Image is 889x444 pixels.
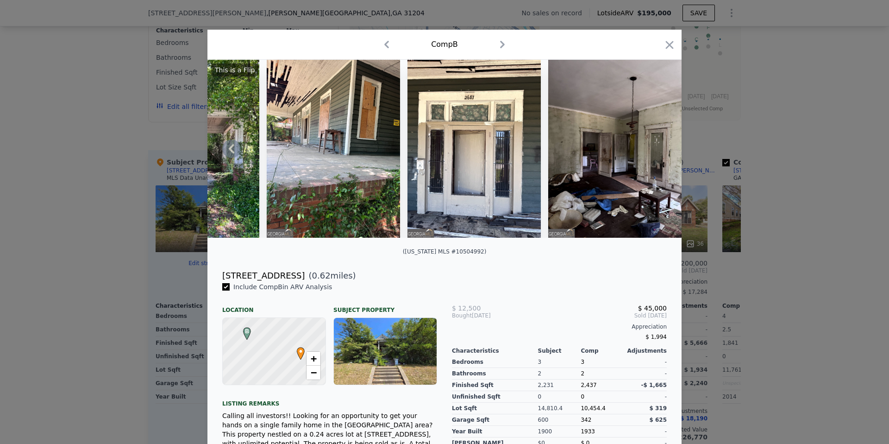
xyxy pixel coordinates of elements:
[581,417,591,423] span: 342
[305,269,356,282] span: ( miles)
[581,405,605,412] span: 10,454.4
[452,347,538,355] div: Characteristics
[538,426,581,438] div: 1900
[548,60,682,238] img: Property Img
[452,356,538,368] div: Bedrooms
[645,334,667,340] span: $ 1,994
[624,347,667,355] div: Adjustments
[624,426,667,438] div: -
[538,391,581,403] div: 0
[307,352,320,366] a: Zoom in
[581,359,584,365] span: 3
[452,426,538,438] div: Year Built
[649,417,667,423] span: $ 625
[538,380,581,391] div: 2,231
[581,347,624,355] div: Comp
[452,403,538,414] div: Lot Sqft
[452,312,524,319] div: [DATE]
[649,405,667,412] span: $ 319
[211,63,258,76] div: This is a Flip
[581,393,584,400] span: 0
[452,380,538,391] div: Finished Sqft
[294,347,300,353] div: •
[452,312,472,319] span: Bought
[307,366,320,380] a: Zoom out
[222,299,326,314] div: Location
[452,391,538,403] div: Unfinished Sqft
[538,414,581,426] div: 600
[312,271,331,280] span: 0.62
[538,356,581,368] div: 3
[581,426,624,438] div: 1933
[624,356,667,368] div: -
[333,299,437,314] div: Subject Property
[222,393,437,407] div: Listing remarks
[241,327,246,333] div: B
[294,344,307,358] span: •
[452,323,667,330] div: Appreciation
[624,368,667,380] div: -
[222,269,305,282] div: [STREET_ADDRESS]
[638,304,667,312] span: $ 45,000
[267,60,400,238] img: Property Img
[581,382,596,388] span: 2,437
[403,248,487,255] div: ([US_STATE] MLS #10504992)
[311,353,317,364] span: +
[311,367,317,378] span: −
[452,368,538,380] div: Bathrooms
[524,312,667,319] span: Sold [DATE]
[230,283,336,291] span: Include Comp B in ARV Analysis
[241,327,253,336] span: B
[452,304,481,312] span: $ 12,500
[538,347,581,355] div: Subject
[581,368,624,380] div: 2
[452,414,538,426] div: Garage Sqft
[538,403,581,414] div: 14,810.4
[431,39,458,50] div: Comp B
[641,382,667,388] span: -$ 1,665
[624,391,667,403] div: -
[538,368,581,380] div: 2
[407,60,541,238] img: Property Img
